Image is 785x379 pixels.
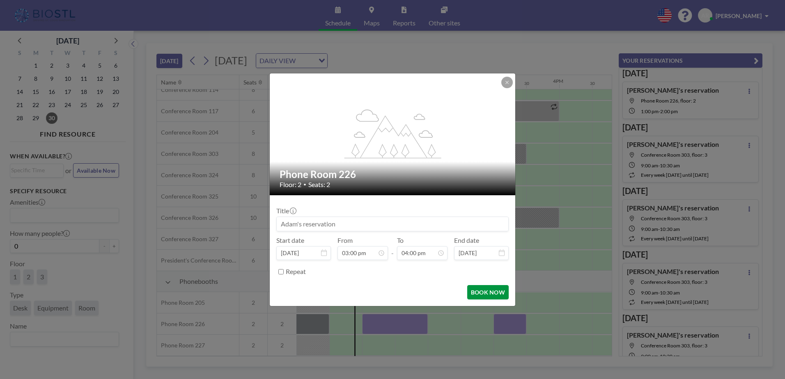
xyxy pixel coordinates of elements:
[397,236,404,244] label: To
[276,236,304,244] label: Start date
[467,285,509,299] button: BOOK NOW
[391,239,394,257] span: -
[303,181,306,187] span: •
[454,236,479,244] label: End date
[276,207,296,215] label: Title
[280,168,506,180] h2: Phone Room 226
[344,109,441,158] g: flex-grow: 1.2;
[337,236,353,244] label: From
[277,217,508,231] input: Adam's reservation
[280,180,301,189] span: Floor: 2
[286,267,306,276] label: Repeat
[308,180,330,189] span: Seats: 2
